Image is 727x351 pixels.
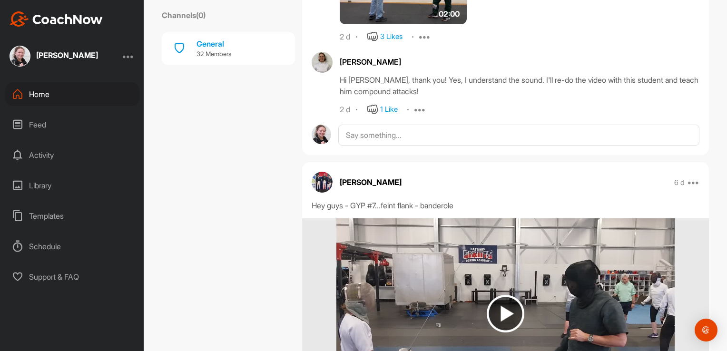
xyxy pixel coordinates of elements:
div: Open Intercom Messenger [695,319,717,341]
div: 2 d [340,105,350,115]
p: 32 Members [196,49,231,59]
div: Hey guys - GYP #7...feint flank - banderole [312,200,699,211]
div: Library [5,174,139,197]
div: Schedule [5,234,139,258]
img: CoachNow [10,11,103,27]
div: Feed [5,113,139,136]
img: avatar [312,172,333,193]
div: Hi [PERSON_NAME], thank you! Yes, I understand the sound. I'll re-do the video with this student ... [340,74,699,97]
div: 1 Like [380,104,398,115]
img: square_9e5e9e5109688609367480997af43123.jpg [10,46,30,67]
p: 6 d [674,178,685,187]
label: Channels ( 0 ) [162,10,206,21]
div: 2 d [340,32,350,42]
img: play [487,295,524,332]
div: Activity [5,143,139,167]
img: avatar [312,52,333,73]
div: Templates [5,204,139,228]
p: [PERSON_NAME] [340,176,402,188]
div: Support & FAQ [5,265,139,289]
div: [PERSON_NAME] [340,56,699,68]
div: Home [5,82,139,106]
div: [PERSON_NAME] [36,51,98,59]
img: avatar [312,125,331,144]
div: General [196,38,231,49]
span: 02:00 [439,8,460,19]
div: 3 Likes [380,31,403,42]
